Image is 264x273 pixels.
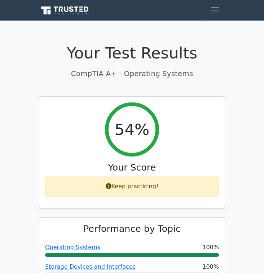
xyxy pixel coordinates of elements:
h3: Performance by Topic [45,224,219,234]
a: Operating Systems [45,244,100,251]
span: 100% [202,263,219,271]
a: Storage Devices and Interfaces [45,263,136,270]
div: Keep practicing! [45,176,219,197]
h3: Your Score [45,162,219,173]
span: 100% [202,243,219,252]
h2: 54% [115,120,149,139]
button: Toggle navigation [205,3,225,17]
h1: Your Test Results [39,44,225,62]
p: CompTIA A+ - Operating Systems [39,68,225,79]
